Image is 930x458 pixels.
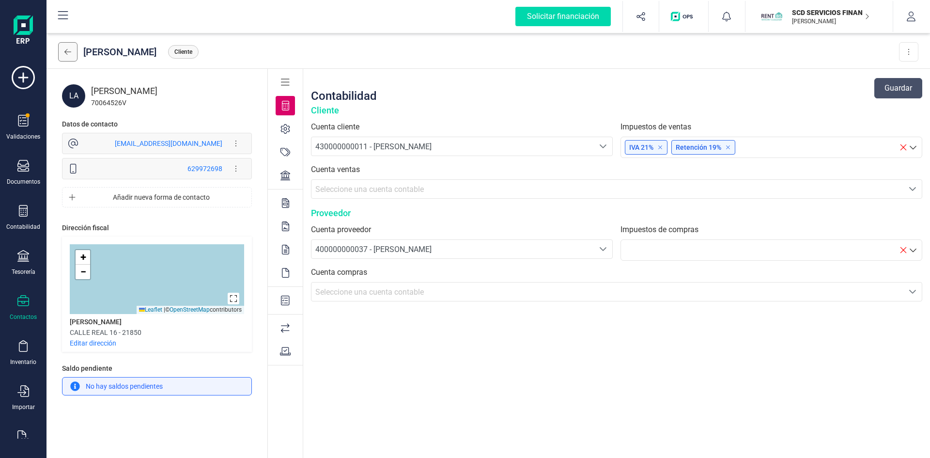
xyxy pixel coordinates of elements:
button: Guardar [874,78,922,98]
a: OpenStreetMap [170,306,210,313]
div: Documentos [7,178,40,186]
div: Seleccione una cuenta [594,137,612,156]
span: Seleccione una cuenta contable [315,287,424,297]
div: [EMAIL_ADDRESS][DOMAIN_NAME] [115,139,222,148]
span: 400000000037 - [PERSON_NAME] [315,245,432,254]
label: Impuestos de ventas [620,121,922,133]
label: Cuenta ventas [311,164,922,175]
label: Cuenta cliente [311,121,613,133]
a: Leaflet [139,306,162,313]
p: Editar dirección [70,338,116,348]
div: Contactos [10,313,37,321]
div: Saldo pendiente [62,363,252,377]
div: Inventario [10,358,36,366]
div: CALLE REAL 16 - 21850 [70,328,141,337]
div: Validaciones [6,133,40,141]
div: Contabilidad [311,88,377,104]
button: Logo de OPS [665,1,702,32]
div: Proveedor [311,206,922,220]
div: Cliente [311,104,922,117]
span: + [80,251,86,263]
label: Impuestos de compras [620,224,922,236]
div: 0 [70,244,244,314]
a: Zoom in [76,250,90,265]
div: Datos de contacto [62,119,118,129]
img: Logo de OPS [671,12,697,21]
div: Dirección fiscal [62,223,109,233]
div: Importar [12,403,35,411]
div: LA [62,84,85,108]
div: [PERSON_NAME] [83,45,156,59]
div: Seleccione una cuenta [903,283,922,301]
div: Tesorería [12,268,35,276]
div: [PERSON_NAME] [70,317,122,327]
div: 70064526V [91,98,252,108]
img: Logo Finanedi [14,16,33,47]
label: Cuenta proveedor [311,224,613,236]
div: Seleccione una cuenta [594,240,612,258]
span: | [164,306,165,313]
label: Cuenta compras [311,267,922,278]
div: [PERSON_NAME] [91,84,252,98]
span: Añadir nueva forma de contacto [79,192,243,202]
div: Solicitar financiación [515,7,611,26]
button: Añadir nueva forma de contacto [62,188,251,207]
a: Zoom out [76,265,90,279]
span: 430000000011 - [PERSON_NAME] [315,142,432,151]
span: Cliente [174,47,192,56]
p: SCD SERVICIOS FINANCIEROS SL [792,8,869,17]
p: [PERSON_NAME] [792,17,869,25]
div: 629972698 [187,164,222,174]
button: Solicitar financiación [504,1,622,32]
img: SC [761,6,782,27]
p: Retención 19% [676,142,731,152]
div: Contabilidad [6,223,40,231]
span: − [80,266,86,278]
span: Seleccione una cuenta contable [315,185,424,194]
button: SCSCD SERVICIOS FINANCIEROS SL[PERSON_NAME] [757,1,881,32]
p: IVA 21% [629,142,663,152]
div: © contributors [137,306,244,314]
div: No hay saldos pendientes [62,377,252,395]
div: Seleccione una cuenta [903,180,922,198]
